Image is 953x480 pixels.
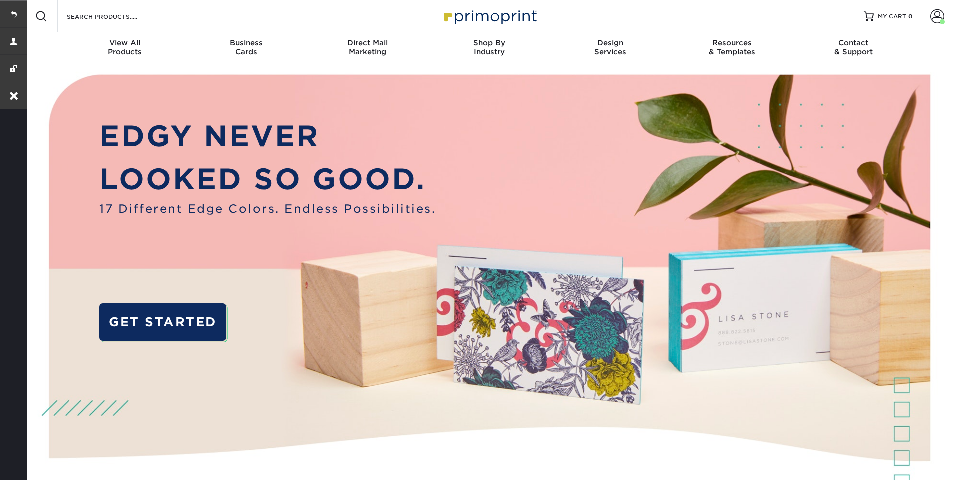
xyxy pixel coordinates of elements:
[99,158,436,201] p: LOOKED SO GOOD.
[550,38,671,56] div: Services
[99,115,436,158] p: EDGY NEVER
[185,38,307,56] div: Cards
[671,38,793,56] div: & Templates
[307,32,428,64] a: Direct MailMarketing
[671,38,793,47] span: Resources
[671,32,793,64] a: Resources& Templates
[550,32,671,64] a: DesignServices
[439,5,539,27] img: Primoprint
[185,38,307,47] span: Business
[185,32,307,64] a: BusinessCards
[908,13,913,20] span: 0
[66,10,163,22] input: SEARCH PRODUCTS.....
[307,38,428,47] span: Direct Mail
[99,200,436,217] span: 17 Different Edge Colors. Endless Possibilities.
[64,32,186,64] a: View AllProducts
[428,38,550,47] span: Shop By
[550,38,671,47] span: Design
[64,38,186,56] div: Products
[878,12,906,21] span: MY CART
[793,38,914,47] span: Contact
[428,32,550,64] a: Shop ByIndustry
[99,303,226,341] a: GET STARTED
[793,38,914,56] div: & Support
[793,32,914,64] a: Contact& Support
[64,38,186,47] span: View All
[428,38,550,56] div: Industry
[307,38,428,56] div: Marketing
